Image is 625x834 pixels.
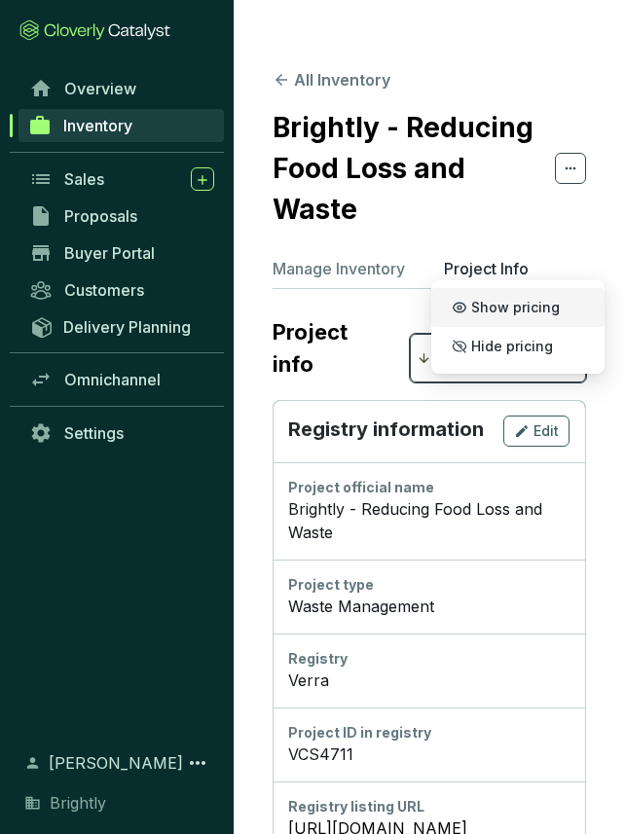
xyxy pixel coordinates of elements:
a: Omnichannel [19,363,224,396]
a: Settings [19,417,224,450]
button: Edit [503,416,570,447]
button: All Inventory [273,68,390,91]
span: Proposals [64,206,137,226]
div: Brightly - Reducing Food Loss and Waste [288,497,570,544]
span: Brightly [50,791,106,815]
span: Inventory [63,116,132,135]
p: Show pricing [441,291,595,324]
div: Registry listing URL [288,797,570,816]
p: Manage Inventory [273,257,405,280]
span: Omnichannel [64,370,161,389]
a: Sales [19,163,224,196]
div: Registry [288,649,570,669]
span: Settings [64,423,124,443]
p: Hide pricing [441,330,595,363]
a: Delivery Planning [19,310,224,343]
span: Edit [533,421,559,441]
h2: Project info [273,319,348,377]
span: Customers [64,280,144,300]
div: Project ID in registry [288,723,570,743]
h2: Brightly - Reducing Food Loss and Waste [273,107,555,230]
a: Proposals [19,199,224,233]
span: Sales [64,169,104,189]
div: Verra [288,669,570,692]
a: Overview [19,72,224,105]
div: VCS4711 [288,743,570,766]
p: Project Info [444,257,529,280]
span: Delivery Planning [63,317,191,337]
a: Customers [19,273,224,307]
a: Buyer Portal [19,236,224,270]
div: Waste Management [288,595,570,618]
span: Show pricing [471,300,560,315]
a: Inventory [18,109,224,142]
span: [PERSON_NAME] [49,751,183,775]
span: Hide pricing [471,339,553,354]
div: Project official name [288,478,570,497]
span: Buyer Portal [64,243,155,263]
p: Registry information [288,416,484,447]
span: Overview [64,79,136,98]
div: Project type [288,575,570,595]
